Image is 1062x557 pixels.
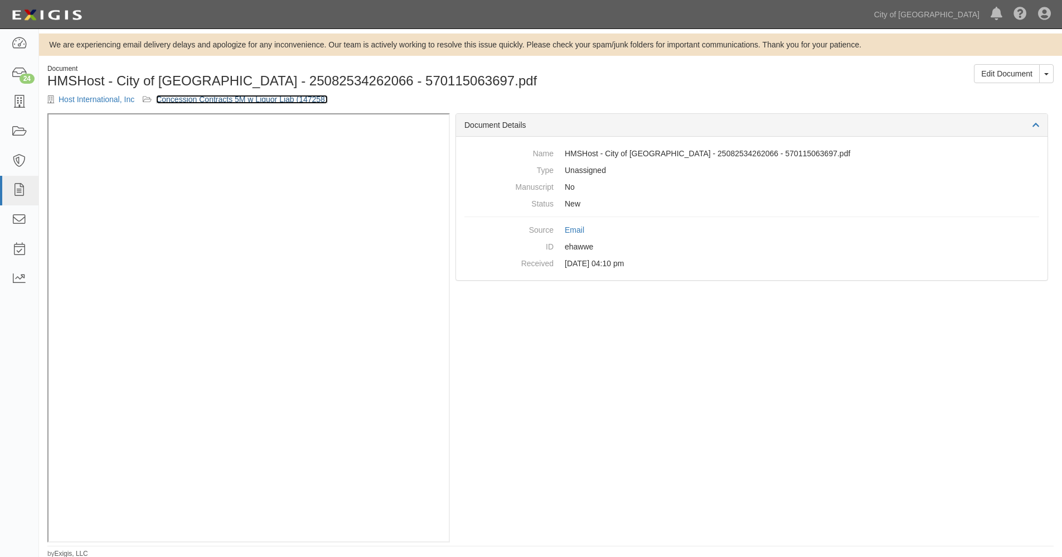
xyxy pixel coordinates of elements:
h1: HMSHost - City of [GEOGRAPHIC_DATA] - 25082534262066 - 570115063697.pdf [47,74,542,88]
dd: Unassigned [464,162,1039,179]
div: Document Details [456,114,1048,137]
a: Concession Contracts 5M w Liquor Liab (147258) [156,95,327,104]
dd: New [464,195,1039,212]
dt: Type [464,162,554,176]
dd: HMSHost - City of [GEOGRAPHIC_DATA] - 25082534262066 - 570115063697.pdf [464,145,1039,162]
dt: Name [464,145,554,159]
dt: Manuscript [464,179,554,193]
a: Edit Document [974,64,1040,83]
div: We are experiencing email delivery delays and apologize for any inconvenience. Our team is active... [39,39,1062,50]
dd: No [464,179,1039,195]
dd: [DATE] 04:10 pm [464,255,1039,272]
dt: ID [464,238,554,252]
div: 24 [20,74,35,84]
dt: Received [464,255,554,269]
dd: ehawwe [464,238,1039,255]
div: Document [47,64,542,74]
a: Email [565,225,584,234]
a: City of [GEOGRAPHIC_DATA] [869,3,985,26]
dt: Status [464,195,554,209]
a: Host International, Inc [59,95,134,104]
img: logo-5460c22ac91f19d4615b14bd174203de0afe785f0fc80cf4dbbc73dc1793850b.png [8,5,85,25]
dt: Source [464,222,554,236]
i: Help Center - Complianz [1013,8,1027,21]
